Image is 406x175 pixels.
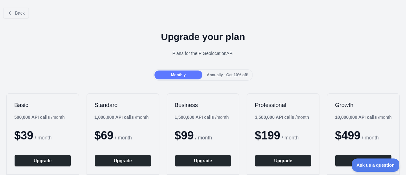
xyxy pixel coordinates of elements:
div: / month [255,114,309,120]
iframe: Toggle Customer Support [352,158,400,172]
h2: Professional [255,101,311,109]
b: 10,000,000 API calls [335,115,377,120]
div: / month [95,114,149,120]
div: / month [175,114,229,120]
b: 1,500,000 API calls [175,115,214,120]
span: $ 199 [255,129,280,142]
span: $ 99 [175,129,194,142]
div: / month [335,114,392,120]
h2: Business [175,101,232,109]
b: 3,500,000 API calls [255,115,294,120]
h2: Growth [335,101,392,109]
h2: Standard [95,101,151,109]
span: $ 499 [335,129,360,142]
